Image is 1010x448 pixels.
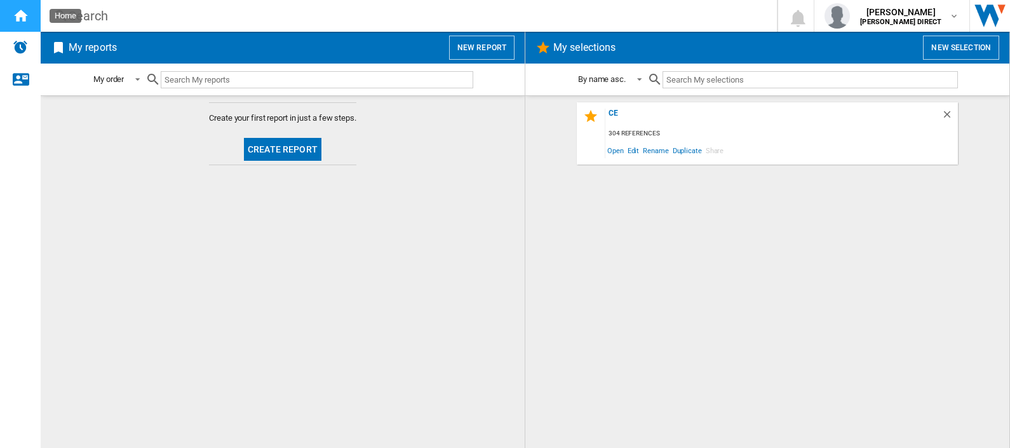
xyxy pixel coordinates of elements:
[66,36,119,60] h2: My reports
[825,3,850,29] img: profile.jpg
[449,36,515,60] button: New report
[641,142,670,159] span: Rename
[605,109,941,126] div: ce
[860,18,941,26] b: [PERSON_NAME] DIRECT
[704,142,726,159] span: Share
[941,109,958,126] div: Delete
[93,74,124,84] div: My order
[161,71,473,88] input: Search My reports
[69,7,744,25] div: Search
[13,39,28,55] img: alerts-logo.svg
[578,74,626,84] div: By name asc.
[605,126,958,142] div: 304 references
[923,36,999,60] button: New selection
[244,138,321,161] button: Create report
[663,71,958,88] input: Search My selections
[605,142,626,159] span: Open
[860,6,941,18] span: [PERSON_NAME]
[551,36,618,60] h2: My selections
[671,142,704,159] span: Duplicate
[209,112,356,124] span: Create your first report in just a few steps.
[626,142,642,159] span: Edit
